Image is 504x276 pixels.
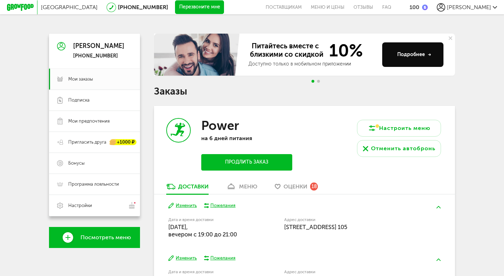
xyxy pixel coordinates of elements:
[163,183,212,194] a: Доставки
[436,206,441,208] img: arrow-up-green.5eb5f82.svg
[68,202,92,209] span: Настройки
[49,153,140,174] a: Бонусы
[49,174,140,195] a: Программа лояльности
[68,139,106,145] span: Пригласить друга
[284,223,347,230] span: [STREET_ADDRESS] 105
[311,80,314,83] span: Go to slide 1
[68,181,119,187] span: Программа лояльности
[397,51,431,58] div: Подробнее
[49,227,140,248] a: Посмотреть меню
[317,80,320,83] span: Go to slide 2
[68,160,85,166] span: Бонусы
[447,4,491,11] span: [PERSON_NAME]
[283,183,307,190] span: Оценки
[49,195,140,216] a: Настройки
[68,97,90,103] span: Подписка
[110,139,136,145] div: +1000 ₽
[154,87,455,96] h1: Заказы
[168,202,197,209] button: Изменить
[49,90,140,111] a: Подписка
[284,270,415,274] label: Адрес доставки
[409,4,419,11] div: 100
[201,118,239,133] h3: Power
[325,42,363,59] span: 10%
[357,140,441,157] button: Отменить автобронь
[73,53,124,59] div: [PHONE_NUMBER]
[382,42,443,67] button: Подробнее
[168,270,248,274] label: Дата и время доставки
[73,43,124,50] div: [PERSON_NAME]
[210,202,236,209] div: Пожелания
[49,111,140,132] a: Мои предпочтения
[154,34,241,76] img: family-banner.579af9d.jpg
[118,4,168,11] a: [PHONE_NUMBER]
[248,42,325,59] span: Питайтесь вместе с близкими со скидкой
[168,255,197,262] button: Изменить
[248,61,377,68] div: Доступно только в мобильном приложении
[80,234,131,241] span: Посмотреть меню
[168,223,237,238] span: [DATE], вечером c 19:00 до 21:00
[68,76,93,82] span: Мои заказы
[201,154,292,171] button: Продлить заказ
[41,4,98,11] span: [GEOGRAPHIC_DATA]
[175,0,224,14] button: Перезвоните мне
[271,183,321,194] a: Оценки 18
[357,120,441,137] button: Настроить меню
[223,183,261,194] a: меню
[68,118,110,124] span: Мои предпочтения
[178,183,209,190] div: Доставки
[284,218,415,222] label: Адрес доставки
[436,258,441,261] img: arrow-up-green.5eb5f82.svg
[201,135,292,142] p: на 6 дней питания
[49,69,140,90] a: Мои заказы
[371,144,435,153] div: Отменить автобронь
[210,255,236,261] div: Пожелания
[422,5,428,10] img: bonus_b.cdccf46.png
[49,132,140,153] a: Пригласить друга +1000 ₽
[310,182,318,190] div: 18
[239,183,257,190] div: меню
[204,202,236,209] button: Пожелания
[168,218,248,222] label: Дата и время доставки
[204,255,236,261] button: Пожелания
